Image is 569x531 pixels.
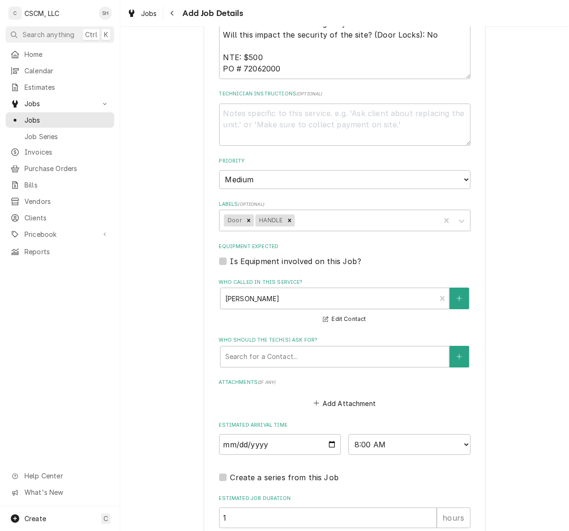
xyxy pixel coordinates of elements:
span: Invoices [24,147,110,157]
span: Add Job Details [180,7,243,20]
span: Jobs [24,115,110,125]
span: Jobs [24,99,95,109]
a: Vendors [6,194,114,209]
span: Reports [24,247,110,257]
span: Search anything [23,30,74,39]
div: Estimated Job Duration [219,495,471,528]
span: Clients [24,213,110,223]
span: Calendar [24,66,110,76]
button: Edit Contact [322,313,367,325]
a: Job Series [6,129,114,144]
span: Jobs [141,8,157,18]
svg: Create New Contact [457,353,462,360]
a: Home [6,47,114,62]
div: Serra Heyen's Avatar [99,7,112,20]
label: Estimated Job Duration [219,495,471,502]
div: HANDLE [255,214,284,226]
a: Clients [6,210,114,226]
div: Attachments [219,379,471,410]
svg: Create New Contact [457,295,462,302]
div: CSCM, LLC [24,8,59,18]
button: Add Attachment [312,397,378,410]
span: Vendors [24,196,110,206]
a: Invoices [6,144,114,160]
span: Estimates [24,82,110,92]
label: Labels [219,201,471,208]
span: Create [24,515,46,523]
a: Estimates [6,79,114,95]
select: Time Select [348,434,471,455]
span: K [104,30,108,39]
a: Purchase Orders [6,161,114,176]
a: Go to What's New [6,485,114,500]
div: Reason For Call [219,1,471,79]
label: Attachments [219,379,471,386]
span: C [103,514,108,524]
span: ( optional ) [238,202,264,207]
button: Navigate back [165,6,180,21]
div: Priority [219,157,471,189]
a: Go to Jobs [6,96,114,111]
input: Date [219,434,341,455]
span: Bills [24,180,110,190]
a: Reports [6,244,114,259]
div: SH [99,7,112,20]
label: Who called in this service? [219,279,471,286]
span: What's New [24,488,109,498]
div: C [8,7,22,20]
div: Labels [219,201,471,231]
div: hours [437,508,471,528]
label: Estimated Arrival Time [219,422,471,429]
a: Go to Help Center [6,469,114,484]
span: Help Center [24,471,109,481]
label: Who should the tech(s) ask for? [219,336,471,344]
span: Purchase Orders [24,164,110,173]
span: Job Series [24,132,110,141]
a: Jobs [6,112,114,128]
button: Create New Contact [450,288,469,309]
span: ( if any ) [258,380,276,385]
label: Create a series from this Job [230,472,339,483]
div: Who called in this service? [219,279,471,325]
div: Equipment Expected [219,243,471,267]
label: Is Equipment involved on this Job? [230,256,361,267]
label: Priority [219,157,471,165]
span: Ctrl [85,30,97,39]
div: Remove HANDLE [284,214,295,226]
label: Technician Instructions [219,90,471,98]
button: Create New Contact [450,346,469,367]
button: Search anythingCtrlK [6,26,114,43]
div: Door [224,214,244,226]
div: Technician Instructions [219,90,471,146]
div: Remove Door [244,214,254,226]
span: Home [24,49,110,59]
a: Calendar [6,63,114,78]
textarea: Install the door handles I gave you in bathrooms thanks Will this impact the security of the site... [219,14,471,79]
a: Bills [6,177,114,193]
a: Jobs [123,6,161,21]
span: ( optional ) [296,91,323,96]
div: Who should the tech(s) ask for? [219,336,471,367]
label: Equipment Expected [219,243,471,250]
div: Estimated Arrival Time [219,422,471,455]
a: Go to Pricebook [6,226,114,242]
span: Pricebook [24,229,95,239]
